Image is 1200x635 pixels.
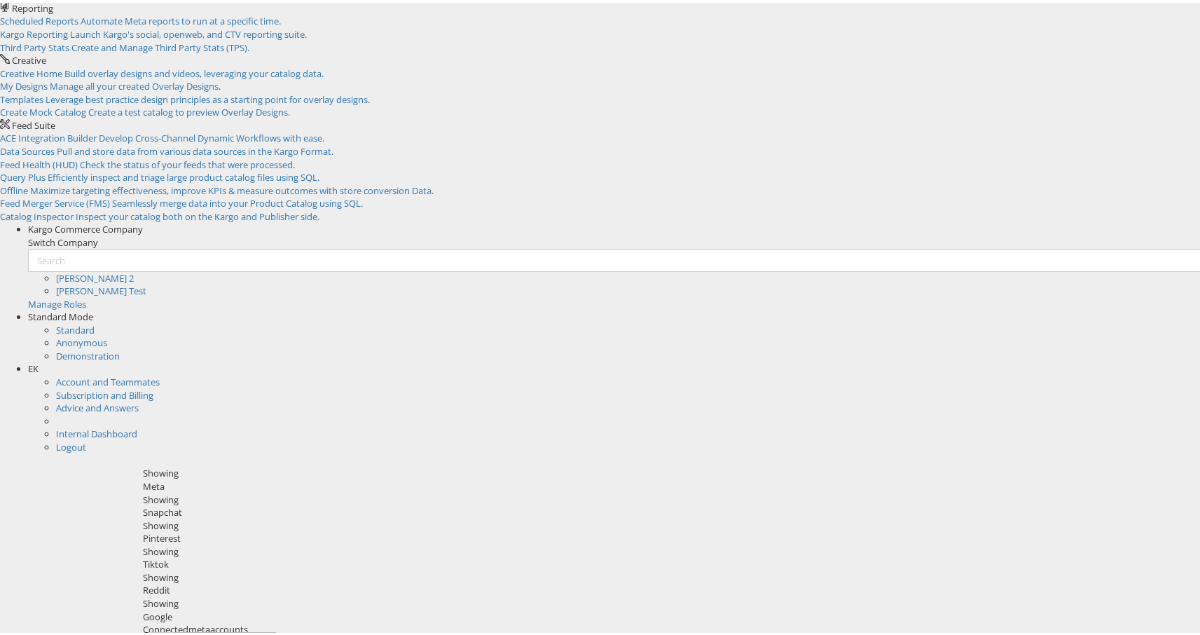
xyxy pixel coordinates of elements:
a: Logout [56,438,86,451]
span: Standard Mode [28,308,93,320]
a: Account and Teammates [56,373,160,385]
a: Manage Roles [28,295,86,308]
span: Launch Kargo's social, openweb, and CTV reporting suite. [70,25,307,38]
a: [PERSON_NAME] 2 [56,269,134,282]
span: Create and Manage Third Party Stats (TPS). [71,39,249,51]
a: [PERSON_NAME] Test [56,282,146,294]
span: Maximize targeting effectiveness, improve KPIs & measure outcomes with store conversion Data. [30,182,434,194]
a: Advice and Answers [56,399,139,411]
span: Kargo Commerce Company [28,220,143,233]
a: Anonymous [56,334,107,346]
a: Internal Dashboard [56,425,137,437]
span: Automate Meta reports to run at a specific time. [81,12,281,25]
span: meta [188,620,210,633]
span: Check the status of your feeds that were processed. [80,156,295,168]
span: EK [28,360,39,372]
span: Create a test catalog to preview Overlay Designs. [88,103,290,116]
span: Leverage best practice design principles as a starting point for overlay designs. [46,90,370,103]
span: Build overlay designs and videos, leveraging your catalog data. [64,64,324,77]
a: Subscription and Billing [56,386,153,399]
a: Standard [56,321,95,334]
a: Demonstration [56,347,120,360]
span: Manage all your created Overlay Designs. [50,77,221,90]
span: Creative [12,51,46,64]
span: Feed Suite [12,116,55,129]
span: Develop Cross-Channel Dynamic Workflows with ease. [99,129,324,142]
span: Inspect your catalog both on the Kargo and Publisher side. [76,207,319,220]
span: Seamlessly merge data into your Product Catalog using SQL. [112,194,363,207]
span: Efficiently inspect and triage large product catalog files using SQL. [48,168,319,181]
span: Pull and store data from various data sources in the Kargo Format. [57,142,333,155]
